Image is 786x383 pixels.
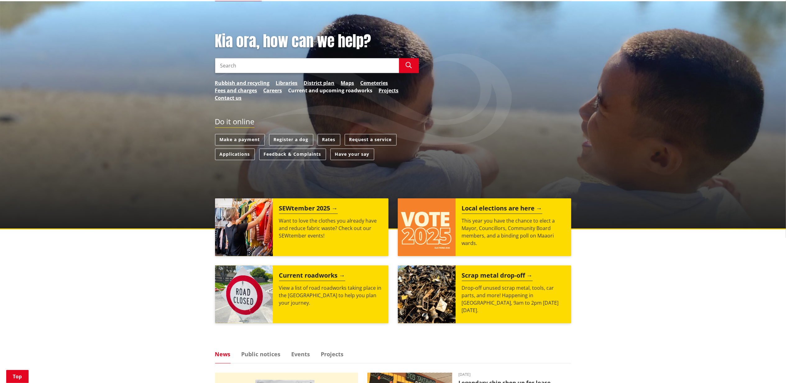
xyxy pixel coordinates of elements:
[215,79,270,87] a: Rubbish and recycling
[341,79,354,87] a: Maps
[458,373,571,376] time: [DATE]
[288,87,373,94] a: Current and upcoming roadworks
[269,134,313,145] a: Register a dog
[276,79,298,87] a: Libraries
[215,58,399,73] input: Search input
[279,272,345,281] h2: Current roadworks
[379,87,399,94] a: Projects
[462,284,565,314] p: Drop-off unused scrap metal, tools, car parts, and more! Happening in [GEOGRAPHIC_DATA], 9am to 2...
[215,265,388,323] a: Current roadworks View a list of road roadworks taking place in the [GEOGRAPHIC_DATA] to help you...
[259,149,326,160] a: Feedback & Complaints
[215,32,419,50] h1: Kia ora, how can we help?
[215,149,255,160] a: Applications
[264,87,282,94] a: Careers
[215,134,265,145] a: Make a payment
[398,198,571,256] a: Local elections are here This year you have the chance to elect a Mayor, Councillors, Community B...
[279,205,338,214] h2: SEWtember 2025
[215,198,273,256] img: SEWtember
[215,351,231,357] a: News
[345,134,397,145] a: Request a service
[304,79,335,87] a: District plan
[215,117,255,128] h2: Do it online
[215,198,388,256] a: SEWtember 2025 Want to love the clothes you already have and reduce fabric waste? Check out our S...
[757,357,780,379] iframe: Messenger Launcher
[462,272,533,281] h2: Scrap metal drop-off
[279,217,382,239] p: Want to love the clothes you already have and reduce fabric waste? Check out our SEWtember events!
[215,94,242,102] a: Contact us
[398,198,456,256] img: Vote 2025
[398,265,456,323] img: Scrap metal collection
[241,351,281,357] a: Public notices
[398,265,571,323] a: A massive pile of rusted scrap metal, including wheels and various industrial parts, under a clea...
[318,134,340,145] a: Rates
[462,205,542,214] h2: Local elections are here
[330,149,374,160] a: Have your say
[361,79,388,87] a: Cemeteries
[279,284,382,307] p: View a list of road roadworks taking place in the [GEOGRAPHIC_DATA] to help you plan your journey.
[462,217,565,247] p: This year you have the chance to elect a Mayor, Councillors, Community Board members, and a bindi...
[6,370,29,383] a: Top
[215,87,257,94] a: Fees and charges
[215,265,273,323] img: Road closed sign
[321,351,344,357] a: Projects
[292,351,310,357] a: Events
